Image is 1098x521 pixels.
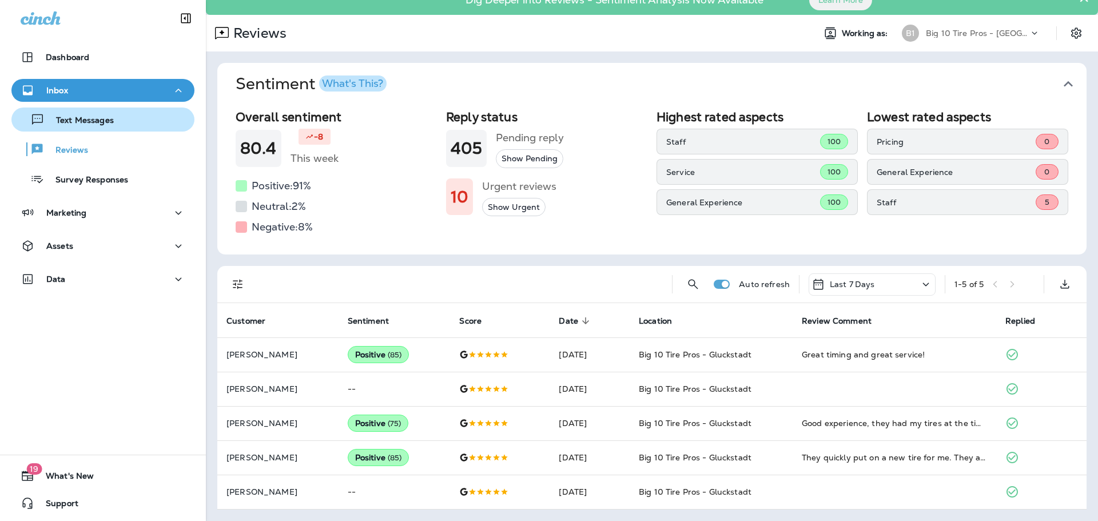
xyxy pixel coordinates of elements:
h1: 10 [451,188,468,206]
h5: Urgent reviews [482,177,556,196]
span: Replied [1005,316,1035,326]
button: Survey Responses [11,167,194,191]
span: What's New [34,471,94,485]
span: Big 10 Tire Pros - Gluckstadt [639,452,751,463]
span: Big 10 Tire Pros - Gluckstadt [639,487,751,497]
span: Working as: [842,29,890,38]
span: 19 [26,463,42,475]
p: [PERSON_NAME] [226,487,329,496]
button: Inbox [11,79,194,102]
span: Sentiment [348,316,389,326]
button: Filters [226,273,249,296]
h5: Neutral: 2 % [252,197,306,216]
span: Sentiment [348,316,404,326]
h2: Highest rated aspects [657,110,858,124]
td: [DATE] [550,440,630,475]
p: [PERSON_NAME] [226,350,329,359]
p: Reviews [229,25,287,42]
span: Big 10 Tire Pros - Gluckstadt [639,384,751,394]
span: Date [559,316,593,326]
span: ( 85 ) [388,453,402,463]
td: -- [339,372,451,406]
p: Staff [666,137,820,146]
h5: This week [291,149,339,168]
p: Data [46,275,66,284]
div: Positive [348,346,409,363]
button: Support [11,492,194,515]
h2: Lowest rated aspects [867,110,1068,124]
p: General Experience [666,198,820,207]
span: Review Comment [802,316,886,326]
button: Search Reviews [682,273,705,296]
span: Location [639,316,672,326]
div: B1 [902,25,919,42]
h2: Reply status [446,110,647,124]
p: [PERSON_NAME] [226,419,329,428]
button: SentimentWhat's This? [226,63,1096,105]
p: Staff [877,198,1036,207]
p: Survey Responses [44,175,128,186]
h2: Overall sentiment [236,110,437,124]
button: Show Pending [496,149,563,168]
div: What's This? [322,78,383,89]
p: Marketing [46,208,86,217]
button: Export as CSV [1053,273,1076,296]
p: Auto refresh [739,280,790,289]
p: Text Messages [45,116,114,126]
button: Data [11,268,194,291]
p: Pricing [877,137,1036,146]
span: Customer [226,316,280,326]
button: What's This? [319,75,387,92]
span: Replied [1005,316,1050,326]
span: Customer [226,316,265,326]
span: Support [34,499,78,512]
div: SentimentWhat's This? [217,105,1087,254]
span: Score [459,316,482,326]
span: Location [639,316,687,326]
button: Reviews [11,137,194,161]
button: 19What's New [11,464,194,487]
span: 0 [1044,137,1049,146]
span: ( 75 ) [388,419,401,428]
div: Positive [348,415,409,432]
div: 1 - 5 of 5 [954,280,984,289]
p: [PERSON_NAME] [226,384,329,393]
td: [DATE] [550,372,630,406]
p: Last 7 Days [830,280,875,289]
td: [DATE] [550,337,630,372]
span: 100 [828,137,841,146]
span: ( 85 ) [388,350,402,360]
div: Positive [348,449,409,466]
td: -- [339,475,451,509]
h5: Negative: 8 % [252,218,313,236]
span: 5 [1045,197,1049,207]
span: Date [559,316,578,326]
p: Reviews [44,145,88,156]
span: 100 [828,197,841,207]
td: [DATE] [550,406,630,440]
p: -8 [314,131,323,142]
p: Service [666,168,820,177]
span: 100 [828,167,841,177]
div: Good experience, they had my tires at the time specified and completed on time. Thanks [802,417,987,429]
h5: Pending reply [496,129,564,147]
span: Score [459,316,496,326]
button: Show Urgent [482,198,546,217]
span: Big 10 Tire Pros - Gluckstadt [639,418,751,428]
h5: Positive: 91 % [252,177,311,195]
span: 0 [1044,167,1049,177]
p: Big 10 Tire Pros - [GEOGRAPHIC_DATA] [926,29,1029,38]
span: Review Comment [802,316,872,326]
h1: 80.4 [240,139,277,158]
h1: Sentiment [236,74,387,94]
button: Settings [1066,23,1087,43]
p: Dashboard [46,53,89,62]
button: Assets [11,234,194,257]
span: Big 10 Tire Pros - Gluckstadt [639,349,751,360]
button: Collapse Sidebar [170,7,202,30]
p: Assets [46,241,73,250]
p: Inbox [46,86,68,95]
button: Marketing [11,201,194,224]
p: [PERSON_NAME] [226,453,329,462]
div: They quickly put on a new tire for me. They are always very helpful, knowledgeable and have great... [802,452,987,463]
